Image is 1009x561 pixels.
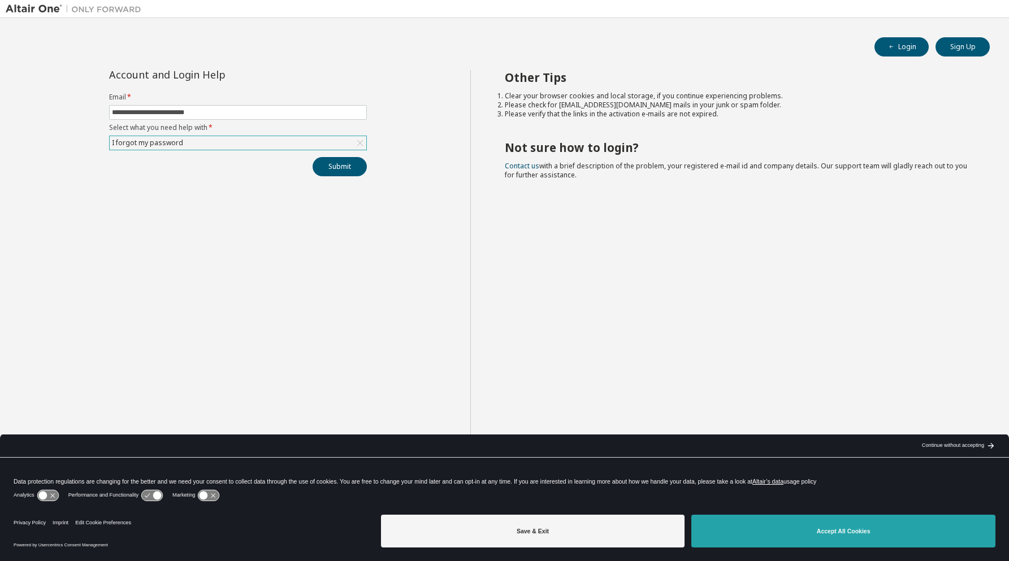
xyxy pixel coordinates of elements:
[505,161,967,180] span: with a brief description of the problem, your registered e-mail id and company details. Our suppo...
[505,161,539,171] a: Contact us
[313,157,367,176] button: Submit
[109,70,315,79] div: Account and Login Help
[110,136,366,150] div: I forgot my password
[505,92,969,101] li: Clear your browser cookies and local storage, if you continue experiencing problems.
[505,70,969,85] h2: Other Tips
[936,37,990,56] button: Sign Up
[874,37,929,56] button: Login
[505,140,969,155] h2: Not sure how to login?
[505,110,969,119] li: Please verify that the links in the activation e-mails are not expired.
[110,137,185,149] div: I forgot my password
[109,93,367,102] label: Email
[6,3,147,15] img: Altair One
[109,123,367,132] label: Select what you need help with
[505,101,969,110] li: Please check for [EMAIL_ADDRESS][DOMAIN_NAME] mails in your junk or spam folder.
